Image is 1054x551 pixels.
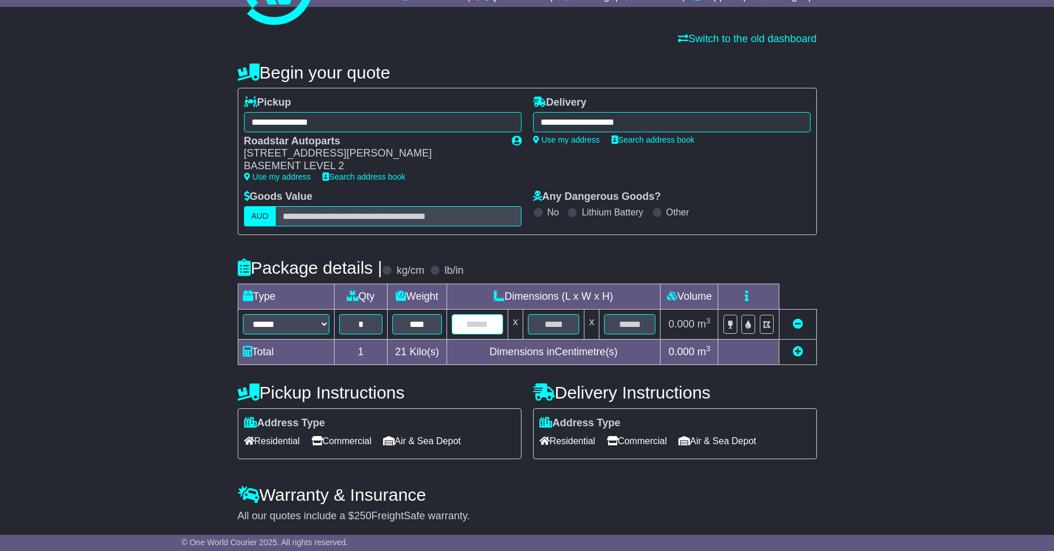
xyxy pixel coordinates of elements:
[244,135,500,148] div: Roadstar Autoparts
[244,96,291,109] label: Pickup
[244,160,500,173] div: BASEMENT LEVEL 2
[322,172,406,181] a: Search address book
[706,317,711,325] sup: 3
[706,344,711,353] sup: 3
[793,318,803,330] a: Remove this item
[447,284,661,309] td: Dimensions (L x W x H)
[238,284,334,309] td: Type
[334,339,388,364] td: 1
[244,191,313,203] label: Goods Value
[547,207,559,218] label: No
[354,510,372,522] span: 250
[539,432,595,450] span: Residential
[244,206,276,226] label: AUD
[533,96,587,109] label: Delivery
[697,346,711,358] span: m
[238,383,522,402] h4: Pickup Instructions
[508,309,523,339] td: x
[396,265,424,277] label: kg/cm
[388,284,447,309] td: Weight
[793,346,803,358] a: Add new item
[666,207,689,218] label: Other
[244,417,325,430] label: Address Type
[334,284,388,309] td: Qty
[182,538,348,547] span: © One World Courier 2025. All rights reserved.
[395,346,407,358] span: 21
[238,510,817,523] div: All our quotes include a $ FreightSafe warranty.
[312,432,372,450] span: Commercial
[612,135,695,144] a: Search address book
[238,485,817,504] h4: Warranty & Insurance
[539,417,621,430] label: Address Type
[607,432,667,450] span: Commercial
[697,318,711,330] span: m
[238,339,334,364] td: Total
[533,135,600,144] a: Use my address
[444,265,463,277] label: lb/in
[388,339,447,364] td: Kilo(s)
[244,172,311,181] a: Use my address
[238,258,382,277] h4: Package details |
[238,63,817,82] h4: Begin your quote
[383,432,461,450] span: Air & Sea Depot
[533,383,817,402] h4: Delivery Instructions
[582,207,643,218] label: Lithium Battery
[669,318,695,330] span: 0.000
[244,147,500,160] div: [STREET_ADDRESS][PERSON_NAME]
[661,284,718,309] td: Volume
[678,432,756,450] span: Air & Sea Depot
[669,346,695,358] span: 0.000
[678,33,816,44] a: Switch to the old dashboard
[584,309,599,339] td: x
[244,432,300,450] span: Residential
[533,191,661,203] label: Any Dangerous Goods?
[447,339,661,364] td: Dimensions in Centimetre(s)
